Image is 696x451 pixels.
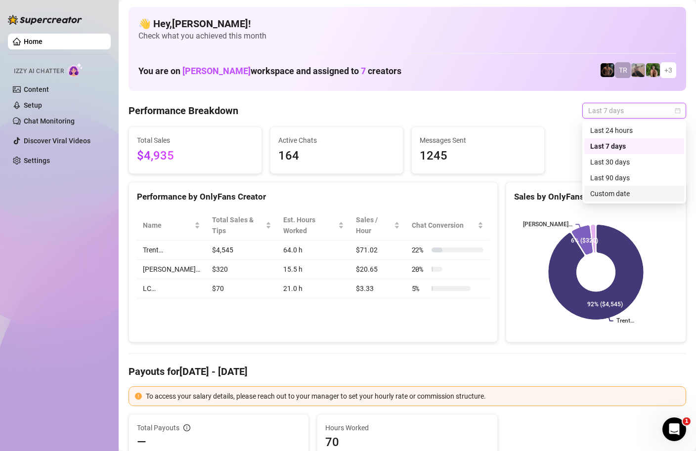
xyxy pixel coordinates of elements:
[361,66,366,76] span: 7
[138,66,401,77] h1: You are on workspace and assigned to creators
[68,63,83,77] img: AI Chatter
[350,279,405,298] td: $3.33
[137,434,146,450] span: —
[584,123,684,138] div: Last 24 hours
[137,190,489,204] div: Performance by OnlyFans Creator
[129,104,238,118] h4: Performance Breakdown
[24,85,49,93] a: Content
[206,210,277,241] th: Total Sales & Tips
[206,241,277,260] td: $4,545
[137,260,206,279] td: [PERSON_NAME]…
[24,157,50,164] a: Settings
[182,66,251,76] span: [PERSON_NAME]
[412,283,428,294] span: 5 %
[523,221,572,228] text: [PERSON_NAME]…
[14,67,64,76] span: Izzy AI Chatter
[137,422,179,433] span: Total Payouts
[206,260,277,279] td: $320
[412,245,428,255] span: 22 %
[619,65,627,76] span: TR
[514,190,678,204] div: Sales by OnlyFans Creator
[24,101,42,109] a: Setup
[277,260,350,279] td: 15.5 h
[283,214,336,236] div: Est. Hours Worked
[406,210,489,241] th: Chat Conversion
[412,220,476,231] span: Chat Conversion
[590,141,678,152] div: Last 7 days
[646,63,660,77] img: Nathaniel
[584,138,684,154] div: Last 7 days
[662,417,686,441] iframe: Intercom live chat
[356,214,391,236] span: Sales / Hour
[137,241,206,260] td: Trent…
[350,260,405,279] td: $20.65
[616,318,634,325] text: Trent…
[590,125,678,136] div: Last 24 hours
[631,63,645,77] img: LC
[137,135,254,146] span: Total Sales
[8,15,82,25] img: logo-BBDzfeDw.svg
[183,424,190,431] span: info-circle
[137,279,206,298] td: LC…
[588,103,680,118] span: Last 7 days
[590,172,678,183] div: Last 90 days
[412,264,428,275] span: 20 %
[584,186,684,202] div: Custom date
[277,279,350,298] td: 21.0 h
[146,391,680,402] div: To access your salary details, please reach out to your manager to set your hourly rate or commis...
[135,393,142,400] span: exclamation-circle
[278,147,395,165] span: 164
[590,188,678,199] div: Custom date
[675,108,681,114] span: calendar
[129,365,686,378] h4: Payouts for [DATE] - [DATE]
[137,210,206,241] th: Name
[212,214,263,236] span: Total Sales & Tips
[683,417,691,425] span: 1
[350,210,405,241] th: Sales / Hour
[278,135,395,146] span: Active Chats
[664,65,672,76] span: + 3
[143,220,192,231] span: Name
[137,147,254,165] span: $4,935
[584,154,684,170] div: Last 30 days
[420,147,536,165] span: 1245
[24,38,43,45] a: Home
[138,17,676,31] h4: 👋 Hey, [PERSON_NAME] !
[601,63,614,77] img: Trent
[325,422,489,433] span: Hours Worked
[277,241,350,260] td: 64.0 h
[24,137,90,145] a: Discover Viral Videos
[138,31,676,41] span: Check what you achieved this month
[584,170,684,186] div: Last 90 days
[350,241,405,260] td: $71.02
[420,135,536,146] span: Messages Sent
[206,279,277,298] td: $70
[590,157,678,167] div: Last 30 days
[325,434,489,450] span: 70
[24,117,75,125] a: Chat Monitoring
